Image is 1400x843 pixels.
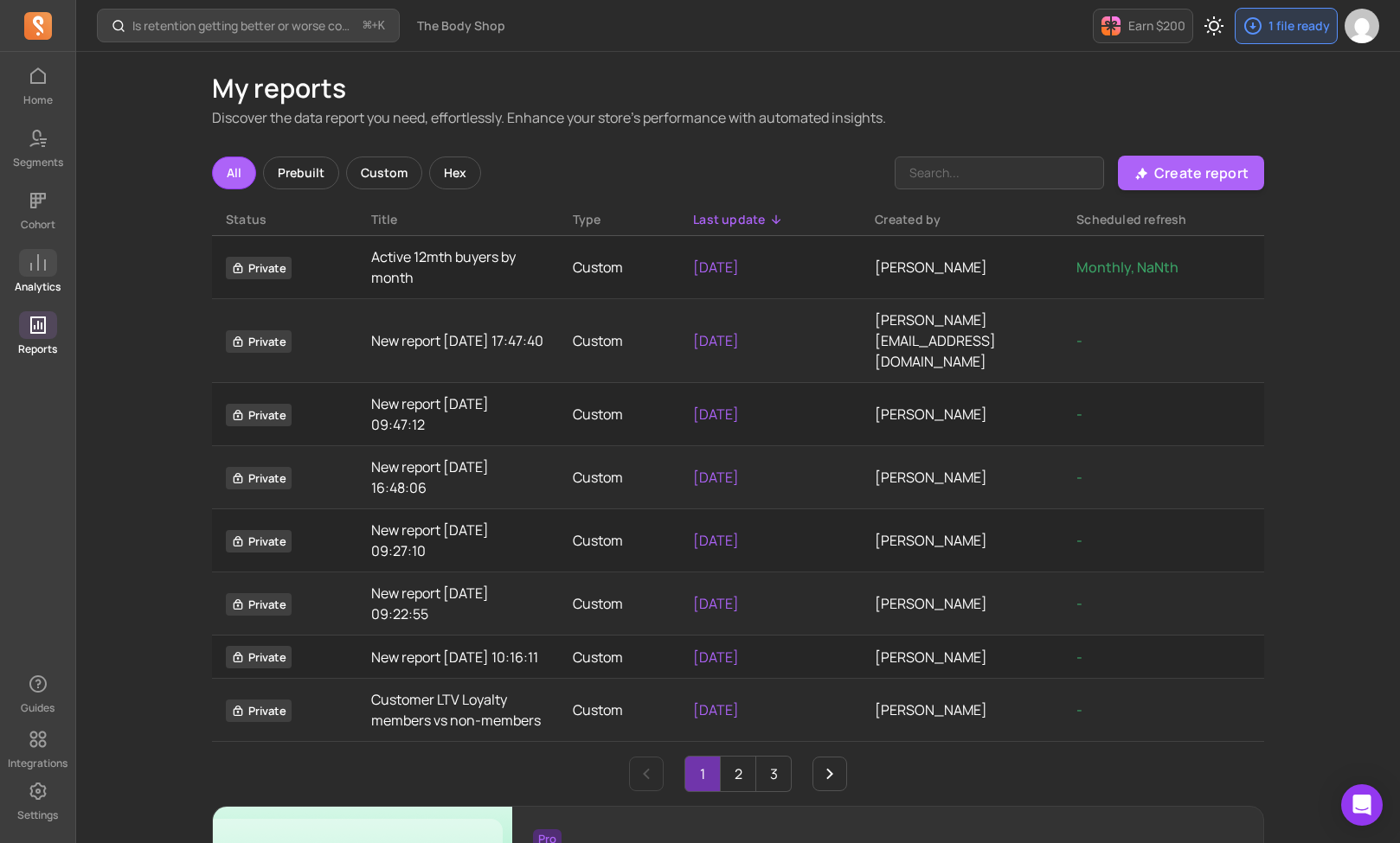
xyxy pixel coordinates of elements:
p: Settings [17,808,58,822]
p: 1 file ready [1268,17,1330,35]
span: - [1076,405,1082,424]
td: [PERSON_NAME] [861,572,1063,635]
p: [DATE] [693,530,847,551]
a: New report [DATE] 17:47:40 [371,330,545,351]
p: Earn $200 [1128,17,1185,35]
a: New report [DATE] 09:47:12 [371,393,545,435]
p: Guides [21,701,55,715]
a: Page 1 is your current page [685,757,720,791]
p: Integrations [8,757,67,770]
td: Custom [559,446,680,509]
td: [PERSON_NAME] [861,679,1063,742]
button: 1 file ready [1235,8,1338,44]
p: Cohort [21,218,55,232]
img: avatar [1345,9,1379,43]
p: [DATE] [693,647,847,667]
td: [PERSON_NAME] [861,446,1063,509]
td: Custom [559,236,680,299]
p: Discover the data report you need, effortlessly. Enhance your store's performance with automated ... [212,107,1264,128]
a: Next page [812,757,847,791]
a: Page 2 [721,757,755,791]
span: Private [226,404,292,426]
h1: My reports [212,73,1264,104]
th: Toggle SortBy [861,204,1063,236]
a: New report [DATE] 16:48:06 [371,457,545,498]
span: The Body Shop [417,17,505,35]
span: Private [226,699,292,722]
kbd: ⌘ [363,16,372,37]
span: Monthly, NaNth [1076,258,1178,277]
a: New report [DATE] 09:22:55 [371,583,545,624]
span: - [1076,648,1082,667]
p: Home [23,93,53,107]
td: Custom [559,572,680,635]
button: Toggle dark mode [1197,9,1231,43]
span: Private [226,467,292,489]
a: New report [DATE] 10:16:11 [371,647,545,667]
p: [DATE] [693,404,847,425]
th: Toggle SortBy [679,204,861,236]
p: [DATE] [693,699,847,720]
p: [DATE] [693,593,847,614]
span: - [1076,700,1082,719]
td: [PERSON_NAME][EMAIL_ADDRESS][DOMAIN_NAME] [861,299,1063,383]
span: - [1076,331,1082,350]
th: Toggle SortBy [357,204,559,236]
div: Last update [693,211,847,228]
span: - [1076,468,1082,487]
ul: Pagination [212,756,1264,792]
button: Create report [1118,156,1264,190]
input: Search [895,156,1104,189]
span: Private [226,530,292,552]
p: Analytics [15,280,61,294]
td: [PERSON_NAME] [861,509,1063,572]
td: [PERSON_NAME] [861,383,1063,446]
span: Private [226,593,292,616]
kbd: K [378,19,385,33]
a: Customer LTV Loyalty members vs non-members [371,689,545,731]
a: New report [DATE] 09:27:10 [371,520,545,561]
td: Custom [559,509,680,572]
th: Toggle SortBy [1063,204,1264,236]
p: Create report [1154,163,1249,183]
p: Segments [13,156,63,169]
p: [DATE] [693,330,847,351]
button: Is retention getting better or worse compared to last year?⌘+K [97,9,400,42]
span: - [1076,531,1082,550]
td: Custom [559,679,680,742]
div: All [212,156,256,189]
div: Open Intercom Messenger [1341,784,1383,826]
a: Active 12mth buyers by month [371,246,545,288]
a: Previous page [629,757,664,791]
div: Hex [429,156,481,189]
th: Toggle SortBy [559,204,680,236]
p: [DATE] [693,467,847,488]
button: The Body Shop [407,10,516,42]
td: [PERSON_NAME] [861,635,1063,679]
span: + [363,16,385,35]
a: Page 3 [756,757,791,791]
button: Earn $200 [1093,9,1193,43]
button: Guides [19,667,57,718]
p: Is retention getting better or worse compared to last year? [132,17,356,35]
th: Toggle SortBy [212,204,357,236]
td: Custom [559,299,680,383]
span: Private [226,646,292,668]
div: Prebuilt [263,156,339,189]
span: Private [226,330,292,353]
td: Custom [559,635,680,679]
div: Custom [346,156,422,189]
span: - [1076,594,1082,613]
p: Reports [18,342,57,356]
td: [PERSON_NAME] [861,236,1063,299]
p: [DATE] [693,257,847,278]
span: Private [226,257,292,279]
td: Custom [559,383,680,446]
